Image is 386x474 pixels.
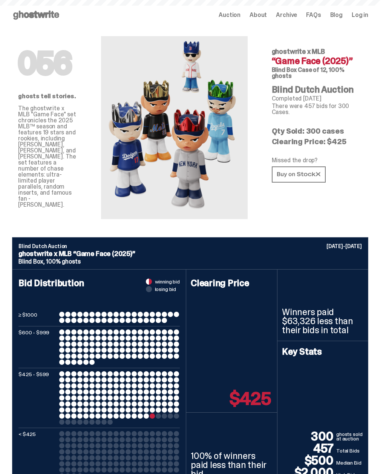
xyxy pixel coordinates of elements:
p: ghosts sold at auction [336,432,363,442]
p: ≥ $1000 [18,312,56,323]
p: ghostwrite x MLB “Game Face (2025)” [18,250,362,257]
p: Qty Sold: 300 cases [272,127,362,135]
p: Total Bids [336,447,363,454]
span: Blind Box [272,66,297,74]
span: Case of 12, 100% ghosts [272,66,345,80]
p: Missed the drop? [272,157,362,163]
a: About [250,12,267,18]
p: $500 [282,454,336,466]
h4: “Game Face (2025)” [272,56,362,66]
p: Median Bid [336,459,363,466]
img: MLB&ldquo;Game Face (2025)&rdquo; [101,36,247,219]
p: Clearing Price: $425 [272,138,362,145]
p: The ghostwrite x MLB "Game Face" set chronicles the 2025 MLB™ season and features 19 stars and ro... [18,105,77,208]
h4: Key Stats [282,347,363,356]
a: Blog [330,12,343,18]
span: Blind Box, [18,258,44,265]
h4: Bid Distribution [18,279,180,312]
a: Log in [352,12,368,18]
p: Completed [DATE] [272,96,362,102]
a: FAQs [306,12,321,18]
span: winning bid [155,279,180,284]
h4: Clearing Price [191,279,273,288]
p: 300 [282,430,336,442]
p: $425 [230,390,271,408]
p: $425 - $599 [18,371,56,425]
a: Auction [219,12,240,18]
h4: Blind Dutch Auction [272,85,362,94]
p: $600 - $999 [18,329,56,365]
p: 457 [282,442,336,454]
p: ghosts tell stories. [18,93,77,99]
span: 100% ghosts [46,258,80,265]
a: Archive [276,12,297,18]
p: [DATE]-[DATE] [326,244,362,249]
p: Winners paid $63,326 less than their bids in total [282,308,363,335]
p: Blind Dutch Auction [18,244,362,249]
span: ghostwrite x MLB [272,47,325,56]
h1: 056 [18,48,77,78]
span: losing bid [155,287,176,292]
p: There were 457 bids for 300 Cases. [272,103,362,115]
